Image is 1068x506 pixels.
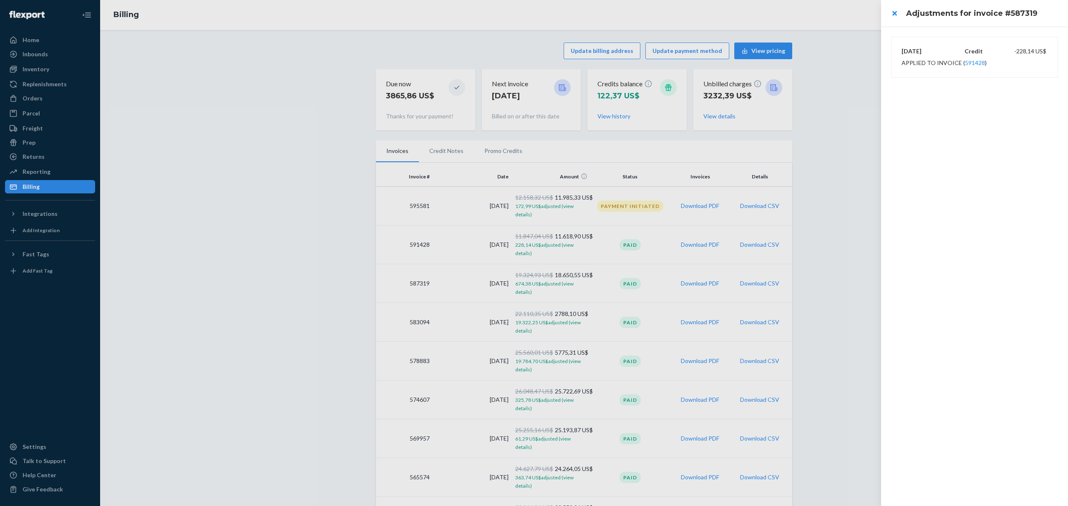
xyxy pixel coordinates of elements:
[902,47,950,55] p: [DATE]
[950,47,998,55] p: Credit
[886,5,903,22] button: close
[902,59,987,67] div: Applied to invoice ( )
[18,6,35,13] span: Chat
[965,59,985,67] button: 591428
[906,8,1058,19] h3: Adjustments for invoice #587319
[998,47,1046,55] div: -228,14 US$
